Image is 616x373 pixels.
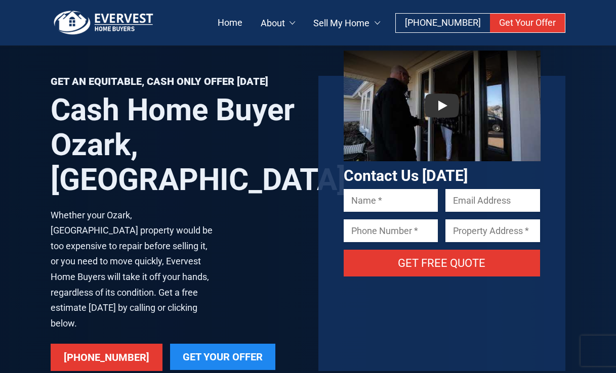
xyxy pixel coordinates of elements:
a: About [252,14,305,32]
input: Email Address [445,189,540,212]
input: Name * [344,189,438,212]
h3: Contact Us [DATE] [344,167,541,185]
span: [PHONE_NUMBER] [64,351,149,363]
p: Get an Equitable, Cash Only Offer [DATE] [51,76,298,87]
span: [PHONE_NUMBER] [405,17,481,28]
input: Property Address * [445,219,540,242]
h1: Cash Home Buyer Ozark, [GEOGRAPHIC_DATA] [51,92,298,198]
a: [PHONE_NUMBER] [396,14,490,32]
form: Contact form [344,189,541,289]
a: Home [209,14,252,32]
input: Phone Number * [344,219,438,242]
a: Get Your Offer [490,14,565,32]
img: logo.png [51,10,157,35]
input: Get Free Quote [344,250,541,276]
a: Get Your Offer [170,344,275,370]
a: [PHONE_NUMBER] [51,344,162,371]
p: Whether your Ozark, [GEOGRAPHIC_DATA] property would be too expensive to repair before selling it... [51,208,216,332]
a: Sell My Home [304,14,389,32]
